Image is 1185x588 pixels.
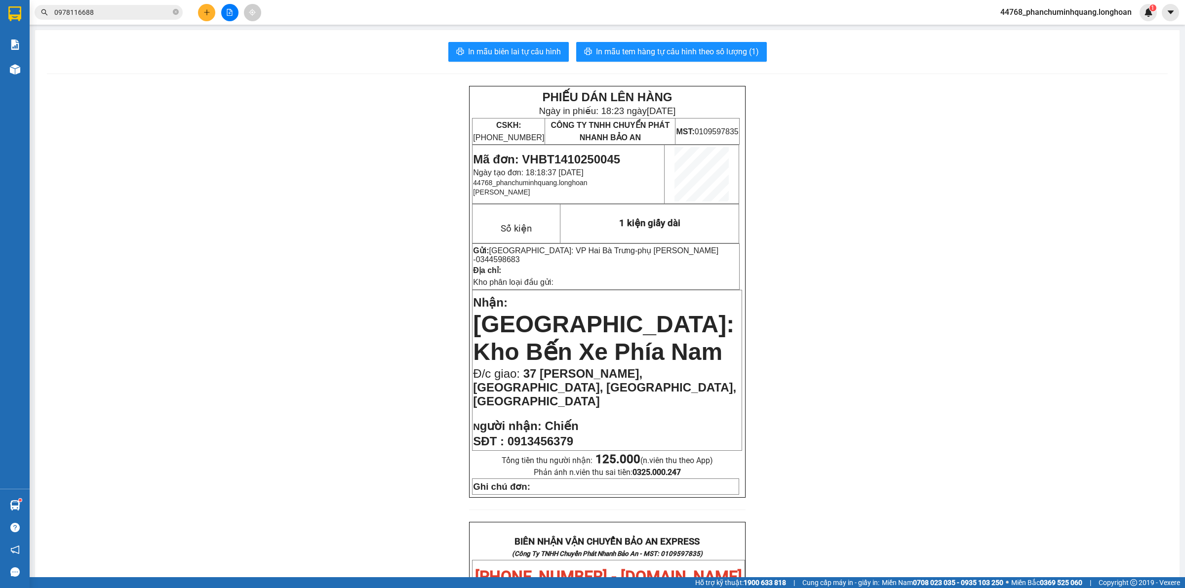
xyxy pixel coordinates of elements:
span: Ngày tạo đơn: 18:18:37 [DATE] [473,168,583,177]
strong: 0369 525 060 [1040,579,1082,587]
span: [GEOGRAPHIC_DATA]: VP Hai Bà Trưng [489,246,635,255]
span: Kho phân loại đầu gửi: [473,278,553,286]
span: search [41,9,48,16]
strong: N [473,422,541,432]
span: | [793,577,795,588]
strong: 1900 633 818 [744,579,786,587]
sup: 1 [1149,4,1156,11]
span: [DATE] [647,106,676,116]
span: Nhận: [473,296,508,309]
span: Đ/c giao: [473,367,523,380]
span: question-circle [10,523,20,532]
input: Tìm tên, số ĐT hoặc mã đơn [54,7,171,18]
span: Chiến [545,419,578,432]
span: file-add [226,9,233,16]
button: caret-down [1162,4,1179,21]
span: plus [203,9,210,16]
span: copyright [1130,579,1137,586]
span: Tổng tiền thu người nhận: [502,456,713,465]
strong: SĐT : [473,434,504,448]
strong: PHIẾU DÁN LÊN HÀNG [542,90,672,104]
span: caret-down [1166,8,1175,17]
span: Cung cấp máy in - giấy in: [802,577,879,588]
button: plus [198,4,215,21]
span: [PERSON_NAME] [473,188,530,196]
img: icon-new-feature [1144,8,1153,17]
span: phụ [PERSON_NAME] - [473,246,718,264]
button: aim [244,4,261,21]
span: [PHONE_NUMBER] [473,121,544,142]
span: Số kiện [501,223,532,234]
span: 0913456379 [508,434,573,448]
span: Mã đơn: VHBT1410250045 [473,153,620,166]
span: [PHONE_NUMBER] - [DOMAIN_NAME] [475,567,742,586]
img: warehouse-icon [10,64,20,75]
img: warehouse-icon [10,500,20,510]
span: [GEOGRAPHIC_DATA]: Kho Bến Xe Phía Nam [473,311,734,365]
span: ⚪️ [1006,581,1009,585]
span: message [10,567,20,577]
strong: CSKH: [496,121,521,129]
strong: 0325.000.247 [632,468,681,477]
span: gười nhận: [480,419,542,432]
span: printer [584,47,592,57]
span: (n.viên thu theo App) [595,456,713,465]
span: 37 [PERSON_NAME], [GEOGRAPHIC_DATA], [GEOGRAPHIC_DATA], [GEOGRAPHIC_DATA] [473,367,736,408]
span: 0344598683 [476,255,520,264]
span: In mẫu biên lai tự cấu hình [468,45,561,58]
span: close-circle [173,8,179,17]
span: Miền Nam [882,577,1003,588]
strong: Ghi chú đơn: [473,481,530,492]
button: file-add [221,4,238,21]
img: solution-icon [10,39,20,50]
button: printerIn mẫu tem hàng tự cấu hình theo số lượng (1) [576,42,767,62]
span: Hỗ trợ kỹ thuật: [695,577,786,588]
span: 44768_phanchuminhquang.longhoan [992,6,1140,18]
span: 44768_phanchuminhquang.longhoan [473,179,587,187]
strong: (Công Ty TNHH Chuyển Phát Nhanh Bảo An - MST: 0109597835) [512,550,703,557]
span: close-circle [173,9,179,15]
span: - [473,246,718,264]
span: Ngày in phiếu: 18:23 ngày [539,106,675,116]
strong: Địa chỉ: [473,266,501,274]
span: 0109597835 [676,127,738,136]
span: 1 kiện giấy dài [619,218,680,229]
span: | [1090,577,1091,588]
span: Phản ánh n.viên thu sai tiền: [534,468,681,477]
strong: Gửi: [473,246,489,255]
span: printer [456,47,464,57]
button: printerIn mẫu biên lai tự cấu hình [448,42,569,62]
span: 1 [1151,4,1154,11]
strong: 0708 023 035 - 0935 103 250 [913,579,1003,587]
span: aim [249,9,256,16]
span: notification [10,545,20,554]
span: In mẫu tem hàng tự cấu hình theo số lượng (1) [596,45,759,58]
sup: 1 [19,499,22,502]
img: logo-vxr [8,6,21,21]
strong: BIÊN NHẬN VẬN CHUYỂN BẢO AN EXPRESS [514,536,700,547]
strong: 125.000 [595,452,640,466]
strong: MST: [676,127,694,136]
span: CÔNG TY TNHH CHUYỂN PHÁT NHANH BẢO AN [551,121,670,142]
span: Miền Bắc [1011,577,1082,588]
